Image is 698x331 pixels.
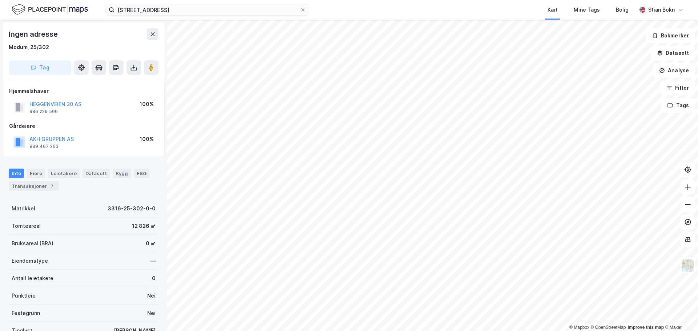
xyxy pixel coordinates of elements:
div: Modum, 25/302 [9,43,49,52]
div: 986 229 566 [29,109,58,114]
div: Transaksjoner [9,181,59,191]
a: Improve this map [628,325,664,330]
img: logo.f888ab2527a4732fd821a326f86c7f29.svg [12,3,88,16]
div: Kontrollprogram for chat [662,296,698,331]
div: Leietakere [48,169,80,178]
button: Analyse [653,63,695,78]
div: 7 [48,182,56,190]
button: Tags [661,98,695,113]
div: 0 ㎡ [146,239,156,248]
div: Nei [147,309,156,318]
div: Festegrunn [12,309,40,318]
button: Filter [660,81,695,95]
div: ESG [134,169,149,178]
div: Nei [147,291,156,300]
a: OpenStreetMap [591,325,626,330]
div: Info [9,169,24,178]
div: Tomteareal [12,222,41,230]
div: 3316-25-302-0-0 [108,204,156,213]
div: 100% [140,135,154,144]
div: Mine Tags [574,5,600,14]
div: Bolig [616,5,629,14]
div: Bygg [113,169,131,178]
div: Eiendomstype [12,257,48,265]
button: Datasett [651,46,695,60]
div: 0 [152,274,156,283]
div: Kart [547,5,558,14]
button: Bokmerker [646,28,695,43]
input: Søk på adresse, matrikkel, gårdeiere, leietakere eller personer [115,4,300,15]
div: Ingen adresse [9,28,59,40]
div: 100% [140,100,154,109]
div: Gårdeiere [9,122,158,130]
div: 12 826 ㎡ [132,222,156,230]
div: Punktleie [12,291,36,300]
div: Matrikkel [12,204,35,213]
div: — [151,257,156,265]
iframe: Chat Widget [662,296,698,331]
div: 989 467 263 [29,144,59,149]
button: Tag [9,60,71,75]
div: Hjemmelshaver [9,87,158,96]
a: Mapbox [569,325,589,330]
div: Antall leietakere [12,274,53,283]
img: Z [681,259,695,273]
div: Eiere [27,169,45,178]
div: Bruksareal (BRA) [12,239,53,248]
div: Datasett [83,169,110,178]
div: Stian Bokn [648,5,675,14]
